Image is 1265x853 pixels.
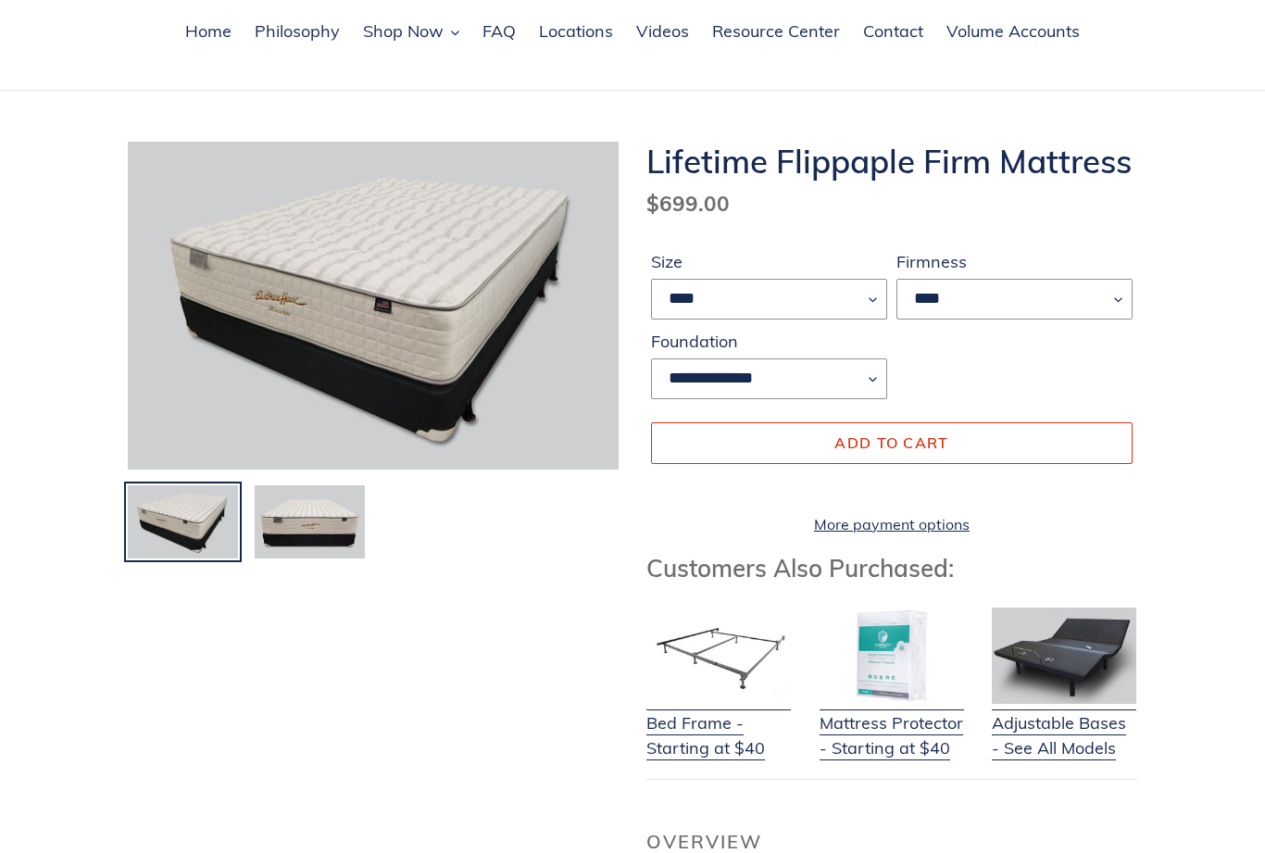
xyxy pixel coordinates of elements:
img: Bed Frame [646,608,791,704]
h3: Customers Also Purchased: [646,554,1137,583]
a: More payment options [651,513,1133,535]
img: Load image into Gallery viewer, Lifetime-flippable-firm-mattress-and-foundation [253,483,367,561]
span: Volume Accounts [946,20,1080,43]
h1: Lifetime Flippaple Firm Mattress [646,142,1137,181]
span: Videos [636,20,689,43]
span: Home [185,20,232,43]
img: Mattress Protector [820,608,964,704]
span: FAQ [482,20,516,43]
label: Size [651,249,887,274]
a: FAQ [473,19,525,46]
a: Resource Center [703,19,849,46]
span: Add to cart [834,433,948,452]
h2: Overview [646,831,1137,853]
a: Bed Frame - Starting at $40 [646,687,791,760]
img: Adjustable Base [992,608,1136,704]
a: Adjustable Bases - See All Models [992,687,1136,760]
label: Foundation [651,329,887,354]
label: Firmness [896,249,1133,274]
img: Load image into Gallery viewer, Lifetime-flippable-firm-mattress-and-foundation-angled-view [126,483,240,561]
button: Add to cart [651,422,1133,463]
a: Locations [530,19,622,46]
a: Volume Accounts [937,19,1089,46]
a: Videos [627,19,698,46]
span: Locations [539,20,613,43]
a: Contact [854,19,933,46]
button: Shop Now [354,19,469,46]
span: Philosophy [255,20,340,43]
a: Home [176,19,241,46]
a: Philosophy [245,19,349,46]
span: $699.00 [646,190,730,217]
a: Mattress Protector - Starting at $40 [820,687,964,760]
span: Contact [863,20,923,43]
span: Resource Center [712,20,840,43]
span: Shop Now [363,20,444,43]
